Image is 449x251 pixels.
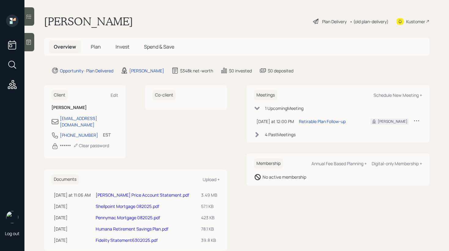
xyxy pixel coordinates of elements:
div: [PERSON_NAME] [378,119,407,124]
div: Clear password [73,143,109,148]
div: No active membership [263,174,306,180]
div: 1 Upcoming Meeting [265,105,304,111]
div: Upload + [203,176,220,182]
div: [DATE] [54,203,91,209]
div: Schedule New Meeting + [374,92,422,98]
div: $348k net-worth [180,67,213,74]
div: Digital-only Membership + [372,161,422,166]
div: $0 deposited [268,67,293,74]
div: 4 Past Meeting s [265,131,296,138]
h6: Meetings [254,90,277,100]
div: [DATE] [54,237,91,243]
h6: [PERSON_NAME] [51,105,118,110]
span: Overview [54,43,76,50]
span: Invest [116,43,129,50]
div: [DATE] [54,226,91,232]
div: Annual Fee Based Planning + [311,161,367,166]
span: Plan [91,43,101,50]
div: [PERSON_NAME] [129,67,164,74]
div: Log out [5,231,20,236]
h6: Client [51,90,68,100]
div: Retirable Plan Follow-up [299,118,346,125]
div: Opportunity · Plan Delivered [60,67,113,74]
h6: Membership [254,158,283,169]
div: [DATE] [54,214,91,221]
div: EST [103,132,111,138]
h6: Co-client [153,90,176,100]
div: Plan Delivery [322,18,347,25]
h6: Documents [51,174,79,184]
div: [DATE] at 12:00 PM [256,118,294,125]
a: [PERSON_NAME] Price Account Statement.pdf [96,192,189,198]
a: Humana Retirement Savings Plan.pdf [96,226,168,232]
div: 3.49 MB [201,192,217,198]
span: Spend & Save [144,43,174,50]
div: Edit [111,92,118,98]
div: 78.1 KB [201,226,217,232]
div: • (old plan-delivery) [350,18,388,25]
div: $0 invested [229,67,252,74]
div: Kustomer [406,18,425,25]
a: Fidelity Statement6302025.pdf [96,237,158,243]
div: [DATE] at 11:06 AM [54,192,91,198]
a: Pennymac Mortgage 082025.pdf [96,215,160,220]
div: [EMAIL_ADDRESS][DOMAIN_NAME] [60,115,118,128]
img: retirable_logo.png [6,211,18,223]
div: 57.1 KB [201,203,217,209]
div: 39.8 KB [201,237,217,243]
div: [PHONE_NUMBER] [60,132,98,138]
div: 423 KB [201,214,217,221]
a: Shellpoint Mortgage 082025.pdf [96,203,159,209]
h1: [PERSON_NAME] [44,15,133,28]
